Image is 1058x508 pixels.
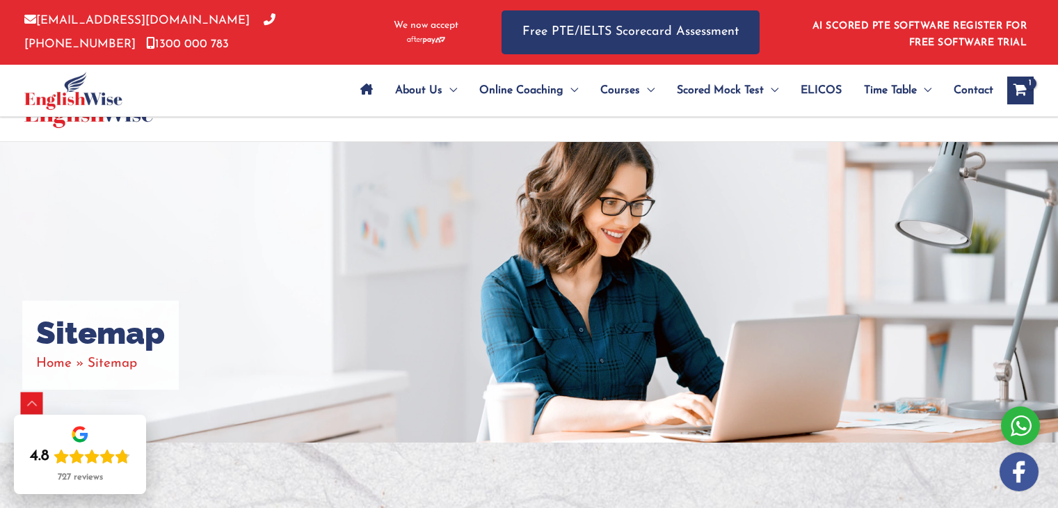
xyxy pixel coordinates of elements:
span: Time Table [864,66,917,115]
div: 4.8 [30,447,49,466]
span: Menu Toggle [917,66,931,115]
span: Menu Toggle [442,66,457,115]
span: About Us [395,66,442,115]
a: ELICOS [790,66,853,115]
span: Menu Toggle [640,66,655,115]
a: Online CoachingMenu Toggle [468,66,589,115]
span: Scored Mock Test [677,66,764,115]
span: Online Coaching [479,66,563,115]
a: Contact [943,66,993,115]
span: We now accept [394,19,458,33]
span: Menu Toggle [563,66,578,115]
span: Contact [954,66,993,115]
a: Free PTE/IELTS Scorecard Assessment [502,10,760,54]
div: 727 reviews [58,472,103,483]
a: 1300 000 783 [146,38,229,50]
img: white-facebook.png [1000,452,1039,491]
a: About UsMenu Toggle [384,66,468,115]
div: Rating: 4.8 out of 5 [30,447,130,466]
a: Home [36,357,72,370]
a: CoursesMenu Toggle [589,66,666,115]
img: Afterpay-Logo [407,36,445,44]
nav: Site Navigation: Main Menu [349,66,993,115]
a: Time TableMenu Toggle [853,66,943,115]
span: ELICOS [801,66,842,115]
a: View Shopping Cart, 1 items [1007,77,1034,104]
a: [EMAIL_ADDRESS][DOMAIN_NAME] [24,15,250,26]
span: Sitemap [88,357,137,370]
a: [PHONE_NUMBER] [24,15,275,49]
span: Courses [600,66,640,115]
aside: Header Widget 1 [804,10,1034,55]
a: AI SCORED PTE SOFTWARE REGISTER FOR FREE SOFTWARE TRIAL [812,21,1027,48]
span: Menu Toggle [764,66,778,115]
h1: Sitemap [36,315,165,352]
img: cropped-ew-logo [24,72,122,110]
a: Scored Mock TestMenu Toggle [666,66,790,115]
nav: Breadcrumbs [36,352,165,375]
